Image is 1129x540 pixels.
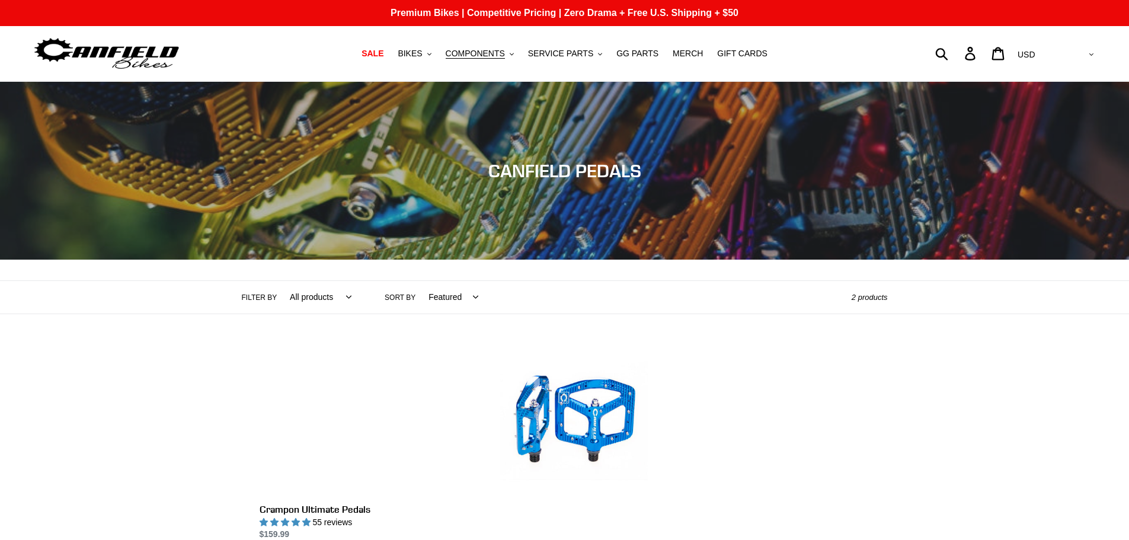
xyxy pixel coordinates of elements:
[392,46,437,62] button: BIKES
[488,160,641,181] span: CANFIELD PEDALS
[33,35,181,72] img: Canfield Bikes
[242,292,277,303] label: Filter by
[610,46,664,62] a: GG PARTS
[667,46,709,62] a: MERCH
[528,49,593,59] span: SERVICE PARTS
[942,40,972,66] input: Search
[356,46,389,62] a: SALE
[362,49,383,59] span: SALE
[446,49,505,59] span: COMPONENTS
[711,46,773,62] a: GIFT CARDS
[440,46,520,62] button: COMPONENTS
[616,49,658,59] span: GG PARTS
[717,49,767,59] span: GIFT CARDS
[522,46,608,62] button: SERVICE PARTS
[385,292,415,303] label: Sort by
[398,49,422,59] span: BIKES
[852,293,888,302] span: 2 products
[673,49,703,59] span: MERCH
